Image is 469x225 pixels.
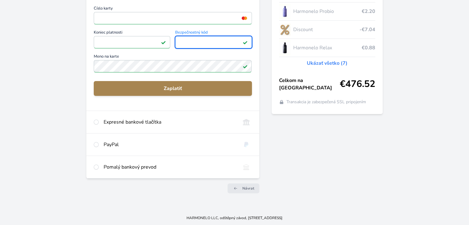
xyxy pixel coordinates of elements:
img: bankTransfer_IBAN.svg [241,163,252,171]
span: Meno na karte [94,55,252,60]
div: Pomalý bankový prevod [104,163,235,171]
img: mc [240,15,249,21]
div: Expresné bankové tlačítka [104,118,235,126]
input: Meno na kartePole je platné [94,60,252,72]
a: Návrat [228,183,259,193]
img: discount-lo.png [279,22,291,37]
button: Zaplatiť [94,81,252,96]
span: Discount [293,26,359,33]
span: Transakcia je zabezpečená SSL pripojením [286,99,366,105]
img: Pole je platné [243,64,248,69]
img: onlineBanking_SK.svg [241,118,252,126]
iframe: Iframe pre deň vypršania platnosti [97,38,167,47]
span: €476.52 [340,79,375,90]
span: Harmonelo Probio [293,8,361,15]
iframe: Iframe pre bezpečnostný kód [178,38,249,47]
div: PayPal [104,141,235,148]
span: Návrat [242,186,254,191]
span: Harmonelo Relax [293,44,361,51]
span: Bezpečnostný kód [175,31,252,36]
span: Zaplatiť [99,85,247,92]
img: CLEAN_PROBIO_se_stinem_x-lo.jpg [279,4,291,19]
span: Číslo karty [94,6,252,12]
img: paypal.svg [241,141,252,148]
span: Koniec platnosti [94,31,170,36]
span: €2.20 [362,8,375,15]
span: €0.88 [362,44,375,51]
img: Pole je platné [161,40,166,45]
img: CLEAN_RELAX_se_stinem_x-lo.jpg [279,40,291,55]
a: Ukázať všetko (7) [307,59,348,67]
span: Celkom na [GEOGRAPHIC_DATA] [279,77,340,92]
span: -€7.04 [360,26,375,33]
iframe: Iframe pre číslo karty [97,14,249,22]
img: Pole je platné [243,40,248,45]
